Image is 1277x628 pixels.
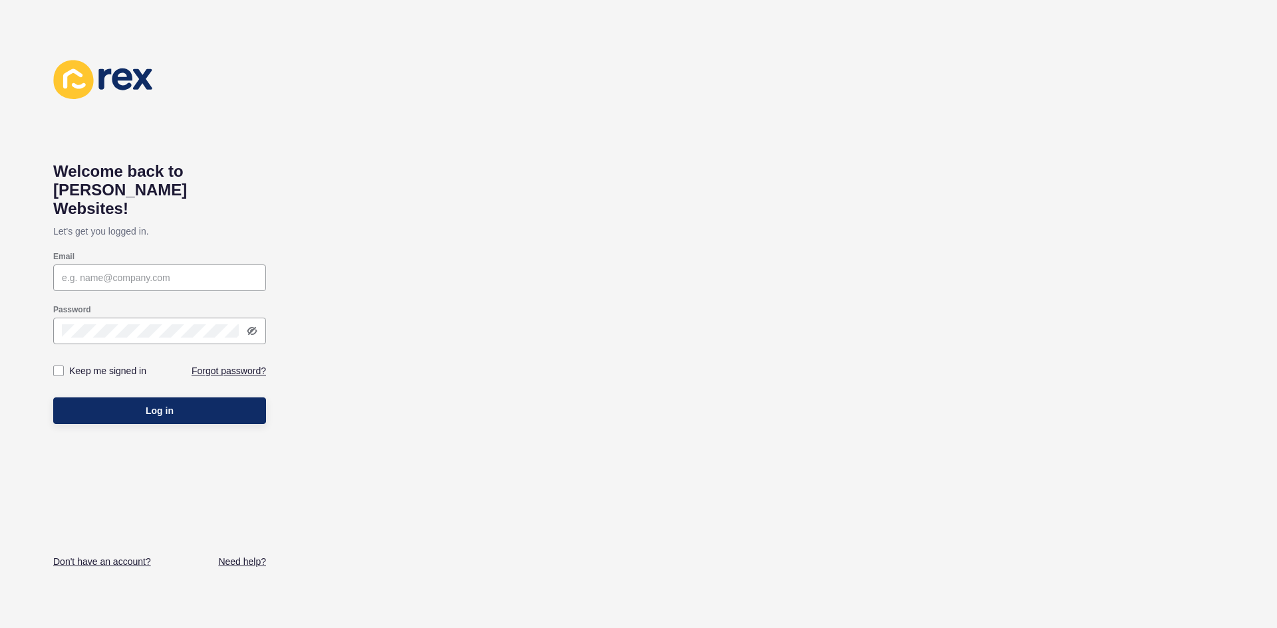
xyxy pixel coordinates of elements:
[62,271,257,284] input: e.g. name@company.com
[69,364,146,377] label: Keep me signed in
[218,555,266,568] a: Need help?
[146,404,174,417] span: Log in
[192,364,266,377] a: Forgot password?
[53,304,91,315] label: Password
[53,397,266,424] button: Log in
[53,218,266,245] p: Let's get you logged in.
[53,162,266,218] h1: Welcome back to [PERSON_NAME] Websites!
[53,555,151,568] a: Don't have an account?
[53,251,74,262] label: Email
